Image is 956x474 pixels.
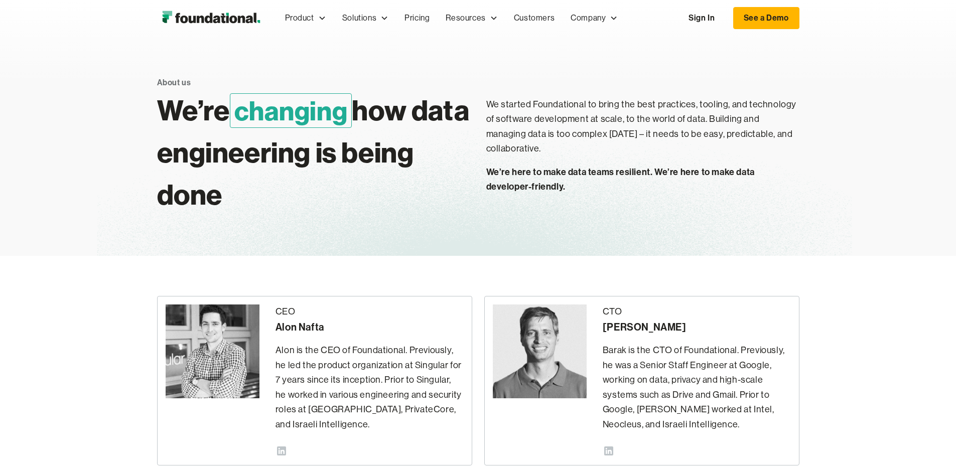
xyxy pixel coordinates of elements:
div: Product [285,12,314,25]
a: Customers [506,2,563,35]
div: Resources [438,2,505,35]
div: CTO [603,304,791,320]
p: Alon is the CEO of Foundational. Previously, he led the product organization at Singular for 7 ye... [276,343,464,432]
div: Company [571,12,606,25]
div: Product [277,2,334,35]
p: We’re here to make data teams resilient. We’re here to make data developer-friendly. [486,165,799,194]
img: Barak Forgoun - CTO [493,304,587,398]
img: Foundational Logo [157,8,265,28]
div: [PERSON_NAME] [603,319,791,335]
img: Alon Nafta - CEO [166,304,259,398]
a: See a Demo [733,7,799,29]
h1: We’re how data engineering is being done [157,89,470,216]
a: Sign In [678,8,725,29]
div: Solutions [342,12,376,25]
div: Company [563,2,626,35]
a: Pricing [396,2,438,35]
div: CEO [276,304,464,320]
p: We started Foundational to bring the best practices, tooling, and technology of software developm... [486,97,799,156]
div: About us [157,76,191,89]
a: home [157,8,265,28]
span: changing [230,93,352,128]
div: Alon Nafta [276,319,464,335]
p: Barak is the CTO of Foundational. Previously, he was a Senior Staff Engineer at Google, working o... [603,343,791,432]
div: Resources [446,12,485,25]
div: Solutions [334,2,396,35]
